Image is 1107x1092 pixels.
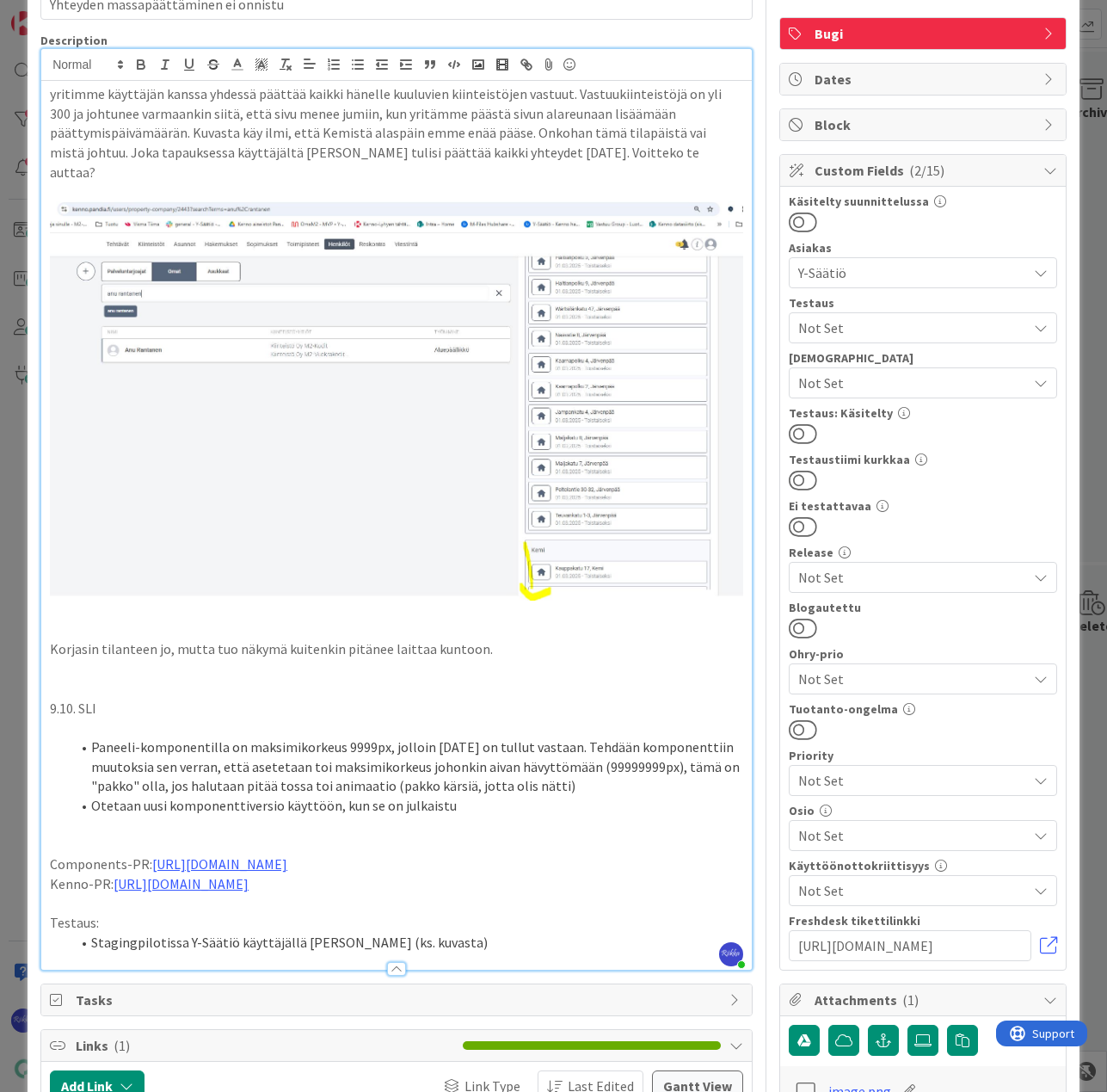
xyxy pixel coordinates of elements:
span: Custom Fields [815,160,1035,181]
div: Release [789,546,1057,558]
span: Not Set [798,768,1018,793]
span: ( 2/15 ) [909,162,944,179]
span: Y-Säätiö [798,262,1027,283]
div: Testaus: Käsitelty [789,407,1057,419]
div: Asiakas [789,242,1057,254]
li: Paneeli-komponentilla on maksimikorkeus 9999px, jolloin [DATE] on tullut vastaan. Tehdään kompone... [71,737,743,796]
div: Priority [789,750,1057,762]
div: Ohry-prio [789,648,1057,660]
span: Not Set [798,567,1027,588]
img: abiJRdf0nZiOalSB7WbxjRuyw2zlyLHl.jpg [719,942,743,966]
span: Block [815,114,1035,135]
img: image.png [50,201,743,601]
li: Otetaan uusi komponenttiversio käyttöön, kun se on julkaistu [71,796,743,816]
div: Testaustiimi kurkkaa [789,453,1057,466]
span: Description [40,33,108,48]
span: Tasks [76,990,721,1010]
p: 9.10. SLI [50,699,743,719]
div: Käsitelty suunnittelussa [789,195,1057,207]
div: Blogautettu [789,602,1057,614]
span: Not Set [798,373,1027,393]
span: Attachments [815,990,1035,1010]
span: Dates [815,69,1035,89]
span: Not Set [798,880,1027,901]
div: Ei testattavaa [789,500,1057,512]
div: Osio [789,805,1057,817]
span: ( 1 ) [114,1037,130,1054]
span: Bugi [815,23,1035,44]
div: Käyttöönottokriittisyys [789,860,1057,872]
div: [DEMOGRAPHIC_DATA] [789,352,1057,364]
p: Testaus: [50,913,743,933]
p: Kenno-PR: [50,874,743,894]
span: Not Set [798,318,1027,338]
p: Components-PR: [50,854,743,874]
div: Testaus [789,297,1057,309]
div: Freshdesk tikettilinkki [789,915,1057,927]
span: ( 1 ) [902,991,919,1009]
span: Not Set [798,825,1027,846]
span: Links [76,1035,454,1056]
a: [URL][DOMAIN_NAME] [114,875,249,892]
a: [URL][DOMAIN_NAME] [152,855,287,873]
p: yritimme käyttäjän kanssa yhdessä päättää kaikki hänelle kuuluvien kiinteistöjen vastuut. Vastuuk... [50,84,743,182]
div: Tuotanto-ongelma [789,703,1057,715]
p: Korjasin tilanteen jo, mutta tuo näkymä kuitenkin pitänee laittaa kuntoon. [50,639,743,659]
span: Not Set [798,667,1018,691]
span: Support [36,3,78,23]
li: Stagingpilotissa Y-Säätiö käyttäjällä [PERSON_NAME] (ks. kuvasta) [71,933,743,953]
